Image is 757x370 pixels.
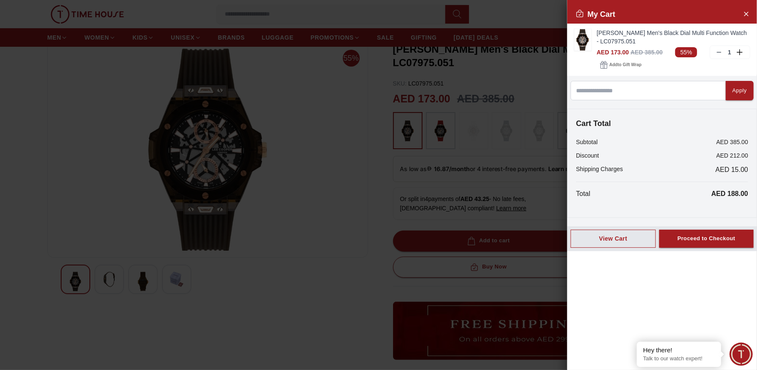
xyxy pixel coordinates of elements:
[630,49,663,56] span: AED 385.00
[597,49,629,56] span: AED 173.00
[677,234,735,244] div: Proceed to Checkout
[576,189,590,199] p: Total
[643,355,715,362] p: Talk to our watch expert!
[597,59,645,71] button: Addto Gift Wrap
[609,61,641,69] span: Add to Gift Wrap
[711,189,748,199] p: AED 188.00
[643,346,715,354] div: Hey there!
[576,138,598,146] p: Subtotal
[730,343,753,366] div: Chat Widget
[733,86,747,96] div: Apply
[716,165,748,175] span: AED 15.00
[739,7,753,20] button: Close Account
[571,230,656,248] button: View Cart
[574,29,591,51] img: ...
[675,47,697,57] span: 55%
[576,165,623,175] p: Shipping Charges
[578,234,649,243] div: View Cart
[576,151,599,160] p: Discount
[717,138,749,146] p: AED 385.00
[576,118,748,129] h4: Cart Total
[576,8,615,20] h2: My Cart
[717,151,749,160] p: AED 212.00
[726,48,733,56] p: 1
[726,81,754,100] button: Apply
[597,29,750,46] a: [PERSON_NAME] Men's Black Dial Multi Function Watch - LC07975.051
[659,230,754,248] button: Proceed to Checkout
